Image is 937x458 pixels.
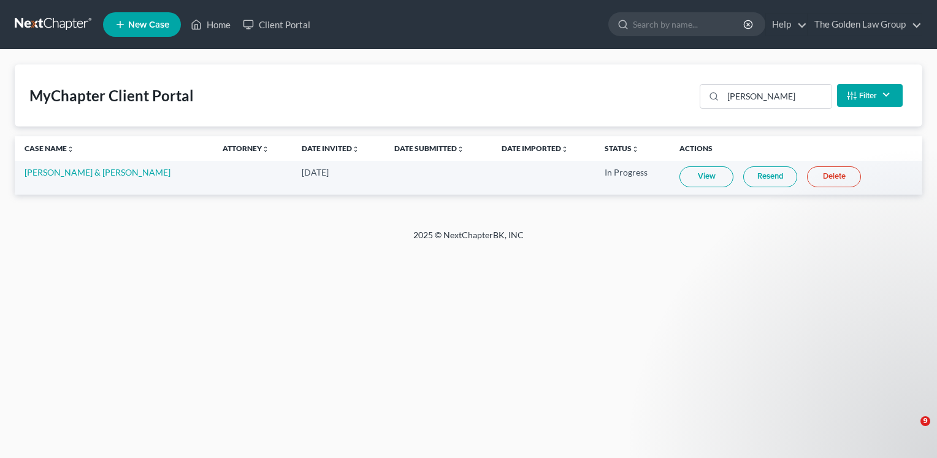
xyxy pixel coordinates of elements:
i: unfold_more [262,146,269,153]
a: Home [185,14,237,36]
a: Client Portal [237,14,316,36]
i: unfold_more [457,146,464,153]
div: 2025 © NextChapterBK, INC [119,229,818,251]
i: unfold_more [632,146,639,153]
input: Search by name... [633,13,745,36]
a: The Golden Law Group [808,14,922,36]
i: unfold_more [561,146,568,153]
a: Date Importedunfold_more [502,144,568,153]
a: Case Nameunfold_more [25,144,74,153]
a: Resend [743,166,797,187]
input: Search... [723,85,832,108]
button: Filter [837,84,903,107]
i: unfold_more [67,146,74,153]
a: Statusunfold_more [605,144,639,153]
iframe: Intercom live chat [895,416,925,446]
a: Attorneyunfold_more [223,144,269,153]
a: Delete [807,166,861,187]
span: New Case [128,20,169,29]
a: [PERSON_NAME] & [PERSON_NAME] [25,167,170,177]
a: Help [766,14,807,36]
th: Actions [670,136,922,161]
a: View [679,166,733,187]
i: unfold_more [352,146,359,153]
div: MyChapter Client Portal [29,86,194,106]
a: Date Submittedunfold_more [394,144,464,153]
td: In Progress [595,161,670,195]
span: 9 [920,416,930,426]
a: Date Invitedunfold_more [302,144,359,153]
span: [DATE] [302,167,329,177]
